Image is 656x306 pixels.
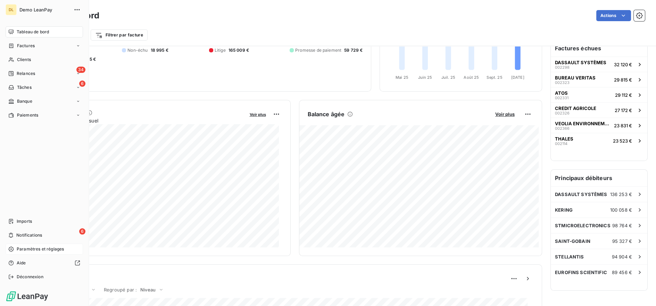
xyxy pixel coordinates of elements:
[104,287,137,292] span: Regroupé par :
[612,270,632,275] span: 89 456 €
[551,133,647,148] button: THALES00211423 523 €
[19,7,69,12] span: Demo LeanPay
[79,80,85,87] span: 6
[17,246,64,252] span: Paramètres et réglages
[555,142,567,146] span: 002114
[612,223,632,228] span: 98 764 €
[613,138,632,144] span: 23 523 €
[615,108,632,113] span: 27 172 €
[555,136,573,142] span: THALES
[555,65,570,69] span: 002298
[555,192,607,197] span: DASSAULT SYSTÈMES
[17,57,31,63] span: Clients
[555,96,568,100] span: 002331
[495,111,515,117] span: Voir plus
[555,126,570,130] span: 002366
[17,274,43,280] span: Déconnexion
[6,4,17,15] div: DL
[551,72,647,87] button: BUREAU VERITAS00232329 815 €
[295,47,341,53] span: Promesse de paiement
[151,47,168,53] span: 18 995 €
[493,111,517,117] button: Voir plus
[615,92,632,98] span: 29 112 €
[487,75,503,80] tspan: Sept. 25
[6,257,83,269] a: Aide
[17,70,35,77] span: Relances
[79,228,85,235] span: 6
[612,254,632,260] span: 94 904 €
[555,105,596,111] span: CREDIT AGRICOLE
[551,118,647,133] button: VEOLIA ENVIRONNEMENT00236623 831 €
[610,192,632,197] span: 136 253 €
[555,60,606,65] span: DASSAULT SYSTÈMES
[344,47,363,53] span: 59 729 €
[39,117,245,124] span: Chiffre d'affaires mensuel
[555,223,611,228] span: STMICROELECTRONICS
[91,29,148,41] button: Filtrer par facture
[418,75,432,80] tspan: Juin 25
[555,111,570,115] span: 002326
[555,90,568,96] span: ATOS
[441,75,455,80] tspan: Juil. 25
[17,112,38,118] span: Paiements
[596,10,631,21] button: Actions
[551,87,647,102] button: ATOS00233129 112 €
[17,29,49,35] span: Tableau de bord
[610,207,632,213] span: 100 058 €
[551,170,647,186] h6: Principaux débiteurs
[555,121,611,126] span: VEOLIA ENVIRONNEMENT
[127,47,148,53] span: Non-échu
[17,260,26,266] span: Aide
[511,75,524,80] tspan: [DATE]
[614,123,632,128] span: 23 831 €
[140,287,156,292] span: Niveau
[6,291,49,302] img: Logo LeanPay
[614,62,632,67] span: 32 120 €
[555,270,607,275] span: EUROFINS SCIENTIFIC
[464,75,479,80] tspan: Août 25
[551,40,647,57] h6: Factures échues
[17,218,32,224] span: Imports
[17,98,32,104] span: Banque
[308,110,345,118] h6: Balance âgée
[248,111,268,117] button: Voir plus
[555,75,596,80] span: BUREAU VERITAS
[555,80,570,85] span: 002323
[229,47,249,53] span: 165 009 €
[17,84,32,91] span: Tâches
[16,232,42,238] span: Notifications
[215,47,226,53] span: Litige
[250,112,266,117] span: Voir plus
[17,43,35,49] span: Factures
[632,282,649,299] iframe: Intercom live chat
[551,102,647,118] button: CREDIT AGRICOLE00232627 172 €
[396,75,408,80] tspan: Mai 25
[612,238,632,244] span: 95 327 €
[555,254,584,260] span: STELLANTIS
[555,207,573,213] span: KERING
[555,238,590,244] span: SAINT-GOBAIN
[614,77,632,83] span: 29 815 €
[551,57,647,72] button: DASSAULT SYSTÈMES00229832 120 €
[76,67,85,73] span: 34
